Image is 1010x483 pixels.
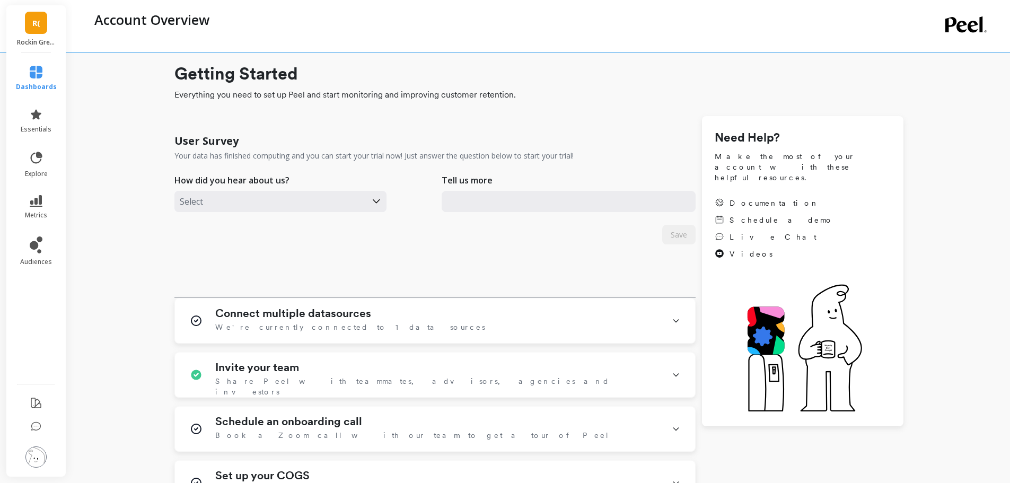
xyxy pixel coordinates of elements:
span: Documentation [730,198,820,208]
h1: Invite your team [215,361,299,374]
p: Account Overview [94,11,209,29]
span: Everything you need to set up Peel and start monitoring and improving customer retention. [174,89,903,101]
p: Your data has finished computing and you can start your trial now! Just answer the question below... [174,151,574,161]
a: Documentation [715,198,833,208]
span: metrics [25,211,47,219]
h1: Set up your COGS [215,469,310,482]
span: essentials [21,125,51,134]
h1: Schedule an onboarding call [215,415,362,428]
span: R( [32,17,40,29]
span: audiences [20,258,52,266]
h1: Need Help? [715,129,891,147]
span: Make the most of your account with these helpful resources. [715,151,891,183]
span: Schedule a demo [730,215,833,225]
span: Book a Zoom call with our team to get a tour of Peel [215,430,610,441]
p: Tell us more [442,174,493,187]
span: explore [25,170,48,178]
h1: Connect multiple datasources [215,307,371,320]
p: Rockin Green (Essor) [17,38,56,47]
span: Live Chat [730,232,816,242]
span: Share Peel with teammates, advisors, agencies and investors [215,376,659,397]
a: Videos [715,249,833,259]
span: dashboards [16,83,57,91]
p: How did you hear about us? [174,174,289,187]
img: profile picture [25,446,47,468]
span: We're currently connected to 1 data sources [215,322,485,332]
h1: User Survey [174,134,239,148]
a: Schedule a demo [715,215,833,225]
span: Videos [730,249,772,259]
h1: Getting Started [174,61,903,86]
